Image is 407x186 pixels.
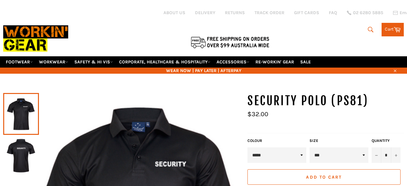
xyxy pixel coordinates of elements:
[247,110,268,118] span: $32.00
[372,147,381,163] button: Reduce item quantity by one
[298,56,313,68] a: SALE
[310,138,368,144] label: Size
[190,35,270,49] img: Flat $9.95 shipping Australia wide
[306,174,342,180] span: Add to Cart
[347,11,383,15] a: 02 6280 5885
[116,56,213,68] a: CORPORATE, HEALTHCARE & HOSPITALITY
[72,56,116,68] a: SAFETY & HI VIS
[372,138,401,144] label: Quantity
[195,10,215,16] a: DELIVERY
[3,68,404,74] span: WEAR NOW | PAY LATER | AFTERPAY
[36,56,71,68] a: WORKWEAR
[247,138,306,144] label: COLOUR
[163,10,185,16] a: ABOUT US
[3,21,68,56] img: Workin Gear leaders in Workwear, Safety Boots, PPE, Uniforms. Australia's No.1 in Workwear
[353,11,383,15] span: 02 6280 5885
[225,10,245,16] a: RETURNS
[214,56,252,68] a: ACCESSORIES
[254,10,284,16] a: TRACK ORDER
[247,93,404,109] h1: SECURITY Polo (PS81)
[3,56,35,68] a: FOOTWEAR
[294,10,319,16] a: GIFT CARDS
[329,10,337,16] a: FAQ
[382,23,404,36] a: Cart
[391,147,401,163] button: Increase item quantity by one
[253,56,297,68] a: RE-WORKIN' GEAR
[247,169,401,185] button: Add to Cart
[6,138,36,173] img: SECURITY Polo (PS81) - Workin' Gear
